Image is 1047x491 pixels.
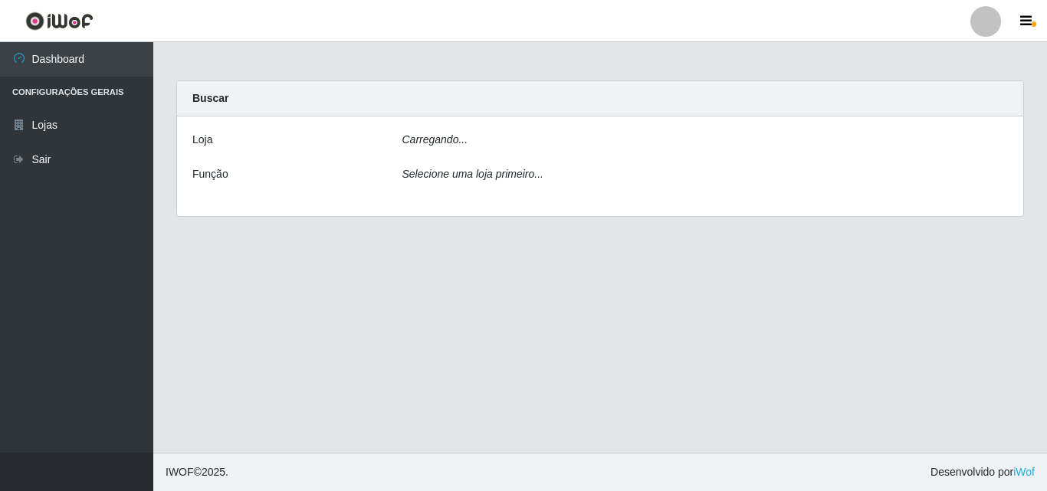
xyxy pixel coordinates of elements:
[25,11,94,31] img: CoreUI Logo
[166,466,194,478] span: IWOF
[1013,466,1035,478] a: iWof
[192,92,228,104] strong: Buscar
[166,464,228,480] span: © 2025 .
[192,132,212,148] label: Loja
[402,168,543,180] i: Selecione uma loja primeiro...
[402,133,468,146] i: Carregando...
[192,166,228,182] label: Função
[930,464,1035,480] span: Desenvolvido por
